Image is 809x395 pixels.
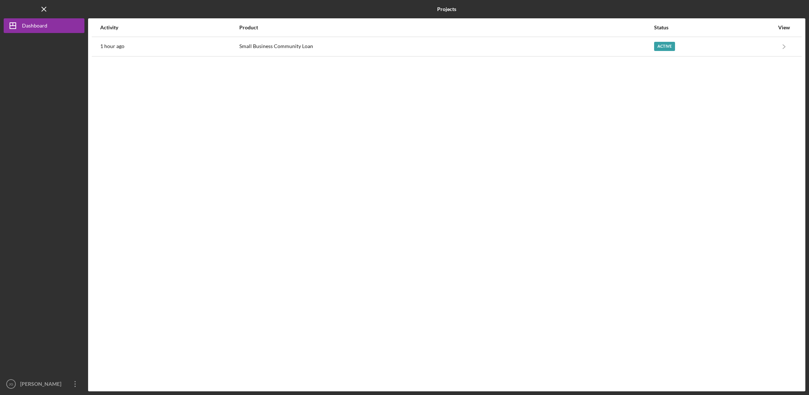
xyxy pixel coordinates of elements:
div: Product [239,25,654,30]
div: View [775,25,793,30]
div: Dashboard [22,18,47,35]
text: JG [9,382,13,386]
time: 2025-10-14 00:11 [100,43,124,49]
div: Activity [100,25,239,30]
div: Active [654,42,675,51]
div: [PERSON_NAME] [18,377,66,393]
div: Small Business Community Loan [239,37,654,56]
div: Status [654,25,774,30]
b: Projects [437,6,456,12]
button: JG[PERSON_NAME] [4,377,84,391]
button: Dashboard [4,18,84,33]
